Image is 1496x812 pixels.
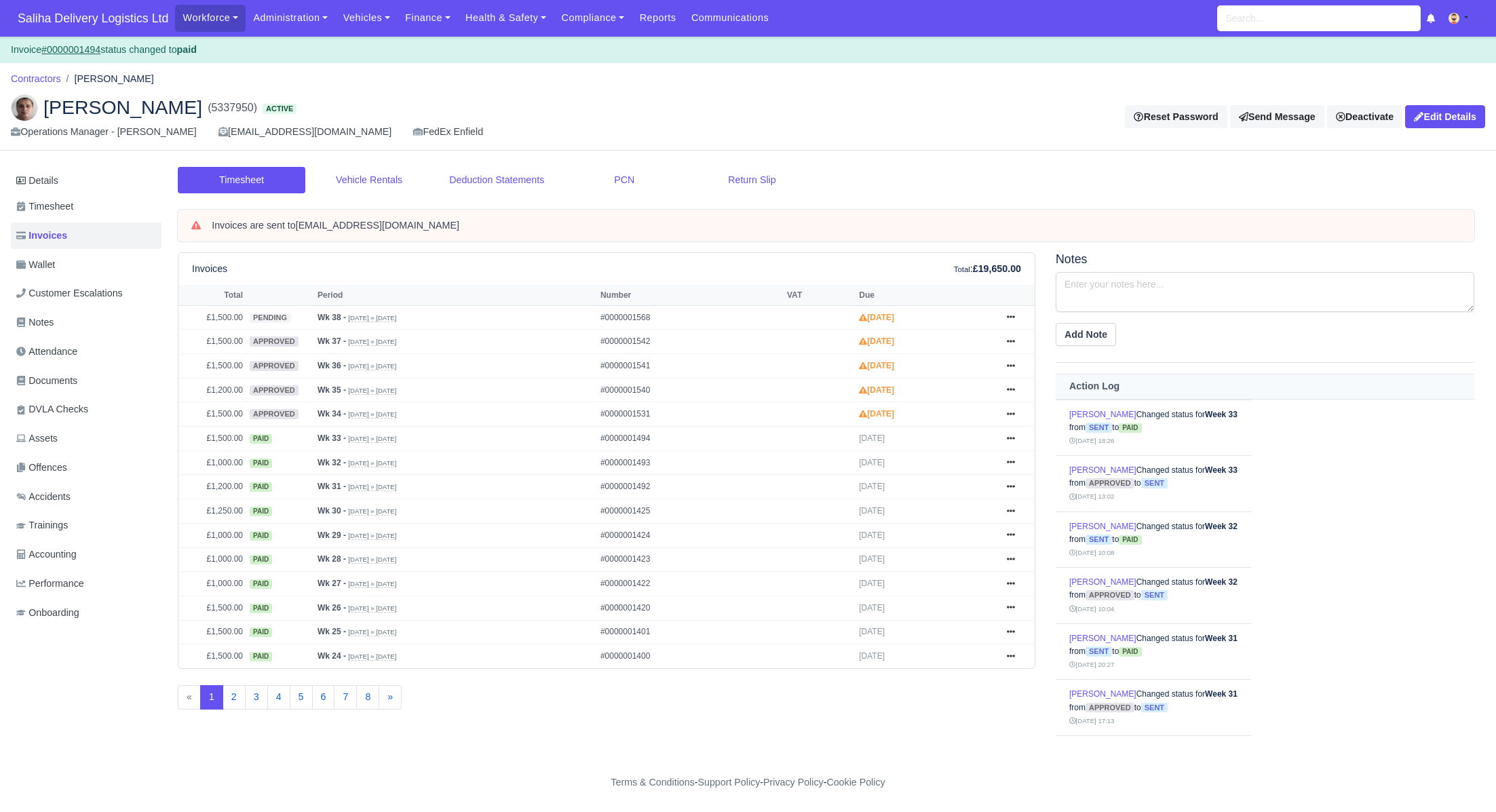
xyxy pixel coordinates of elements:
[348,653,396,661] small: [DATE] » [DATE]
[856,285,994,305] th: Due
[1056,568,1251,624] td: Changed status for from to
[61,71,154,87] li: [PERSON_NAME]
[859,385,894,395] strong: [DATE]
[16,576,84,592] span: Performance
[16,605,79,621] span: Onboarding
[859,433,885,443] span: [DATE]
[1056,680,1251,736] td: Changed status for from to
[784,285,856,305] th: VAT
[611,777,694,788] a: Terms & Conditions
[314,285,597,305] th: Period
[11,484,161,510] a: Accidents
[178,499,246,524] td: £1,250.00
[1125,105,1227,128] button: Reset Password
[1069,549,1114,556] small: [DATE] 10:08
[16,547,77,562] span: Accounting
[597,402,784,427] td: #0000001531
[1086,423,1112,433] span: sent
[348,338,396,346] small: [DATE] » [DATE]
[859,361,894,370] strong: [DATE]
[178,427,246,451] td: £1,500.00
[348,580,396,588] small: [DATE] » [DATE]
[1069,605,1114,613] small: [DATE] 10:04
[859,336,894,346] strong: [DATE]
[11,309,161,336] a: Notes
[11,571,161,597] a: Performance
[11,223,161,249] a: Invoices
[348,532,396,540] small: [DATE] » [DATE]
[11,455,161,481] a: Offences
[250,507,272,516] span: paid
[1069,465,1136,475] a: [PERSON_NAME]
[11,600,161,626] a: Onboarding
[348,362,396,370] small: [DATE] » [DATE]
[178,475,246,499] td: £1,200.00
[1230,105,1324,128] a: Send Message
[178,523,246,547] td: £1,000.00
[1327,105,1402,128] a: Deactivate
[597,475,784,499] td: #0000001492
[1056,400,1251,456] td: Changed status for from to
[763,777,824,788] a: Privacy Policy
[1217,5,1421,31] input: Search...
[318,458,346,467] strong: Wk 32 -
[1405,105,1485,128] a: Edit Details
[954,265,970,273] small: Total
[973,263,1021,274] strong: £19,650.00
[218,124,391,140] div: [EMAIL_ADDRESS][DOMAIN_NAME]
[859,651,885,661] span: [DATE]
[597,354,784,379] td: #0000001541
[11,252,161,278] a: Wallet
[178,644,246,668] td: £1,500.00
[1205,689,1238,699] strong: Week 31
[1069,437,1114,444] small: [DATE] 18:26
[178,285,246,305] th: Total
[1056,456,1251,512] td: Changed status for from to
[318,385,346,395] strong: Wk 35 -
[348,435,396,443] small: [DATE] » [DATE]
[177,44,197,55] strong: paid
[16,228,67,244] span: Invoices
[41,44,100,55] u: #0000001494
[597,620,784,644] td: #0000001401
[318,579,346,588] strong: Wk 27 -
[200,685,223,710] span: 1
[335,5,398,31] a: Vehicles
[178,547,246,572] td: £1,000.00
[597,285,784,305] th: Number
[175,5,246,31] a: Workforce
[16,315,54,330] span: Notes
[597,330,784,354] td: #0000001542
[348,556,396,564] small: [DATE] » [DATE]
[16,489,71,505] span: Accidents
[208,100,257,116] span: (5337950)
[859,579,885,588] span: [DATE]
[859,409,894,419] strong: [DATE]
[1069,492,1114,500] small: [DATE] 13:02
[223,685,246,710] a: 2
[1086,535,1112,545] span: sent
[178,620,246,644] td: £1,500.00
[318,433,346,443] strong: Wk 33 -
[11,512,161,539] a: Trainings
[859,313,894,322] strong: [DATE]
[263,104,296,114] span: Active
[1056,374,1474,399] th: Action Log
[16,402,88,417] span: DVLA Checks
[597,305,784,330] td: #0000001568
[398,5,458,31] a: Finance
[1141,590,1168,600] span: sent
[859,530,885,540] span: [DATE]
[1056,623,1251,680] td: Changed status for from to
[688,167,816,193] a: Return Slip
[859,506,885,516] span: [DATE]
[859,482,885,491] span: [DATE]
[632,5,683,31] a: Reports
[318,530,346,540] strong: Wk 29 -
[348,387,396,395] small: [DATE] » [DATE]
[178,167,305,193] a: Timesheet
[362,775,1135,790] div: - - -
[1056,252,1474,267] h5: Notes
[1,83,1495,151] div: Samir Moussaoui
